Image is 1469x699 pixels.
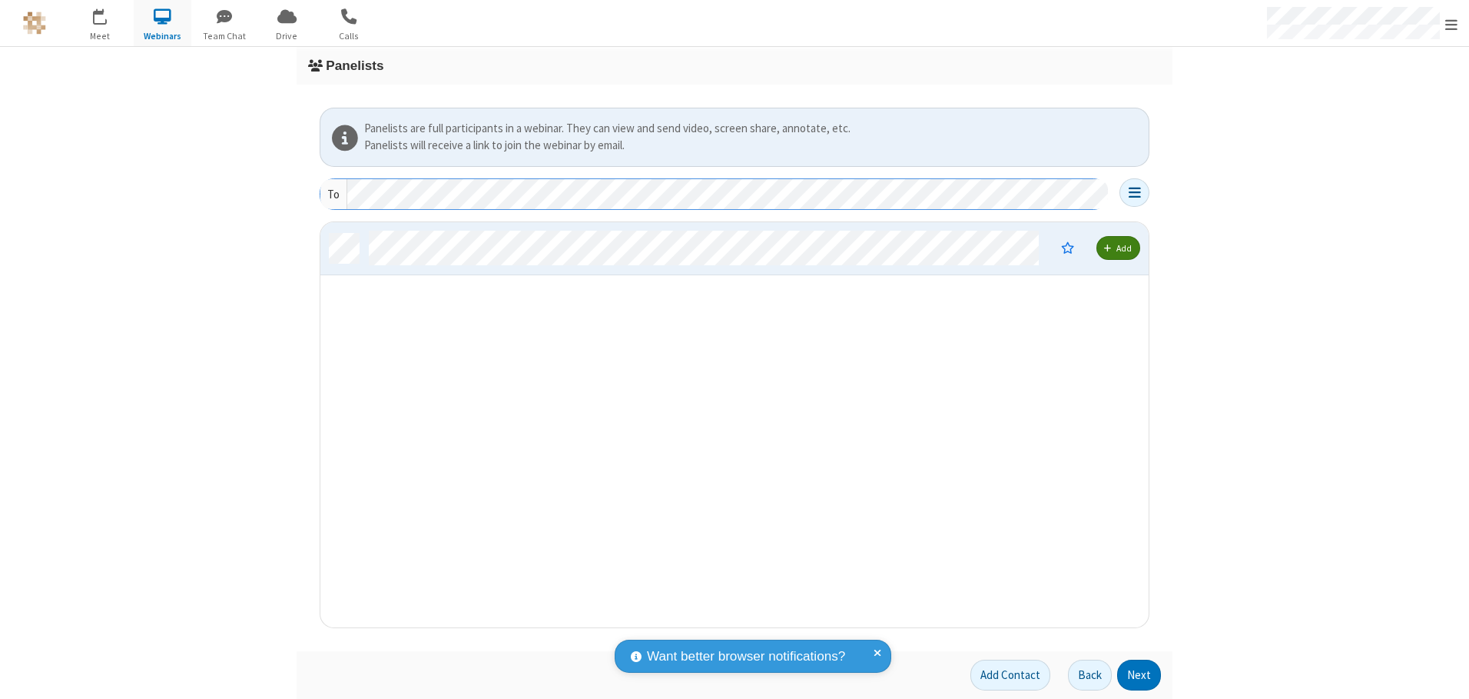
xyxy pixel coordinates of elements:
[196,29,254,43] span: Team Chat
[1116,242,1132,254] span: Add
[71,29,129,43] span: Meet
[980,667,1040,682] span: Add Contact
[308,58,1161,73] h3: Panelists
[647,647,845,667] span: Want better browser notifications?
[104,8,114,20] div: 3
[1068,660,1112,691] button: Back
[1096,236,1140,260] button: Add
[1119,178,1149,207] button: Open menu
[1050,235,1085,261] button: Moderator
[134,29,191,43] span: Webinars
[258,29,316,43] span: Drive
[23,12,46,35] img: QA Selenium DO NOT DELETE OR CHANGE
[320,29,378,43] span: Calls
[1117,660,1161,691] button: Next
[364,120,1143,138] div: Panelists are full participants in a webinar. They can view and send video, screen share, annotat...
[320,222,1150,629] div: grid
[970,660,1050,691] button: Add Contact
[364,137,1143,155] div: Panelists will receive a link to join the webinar by email.
[320,179,347,209] div: To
